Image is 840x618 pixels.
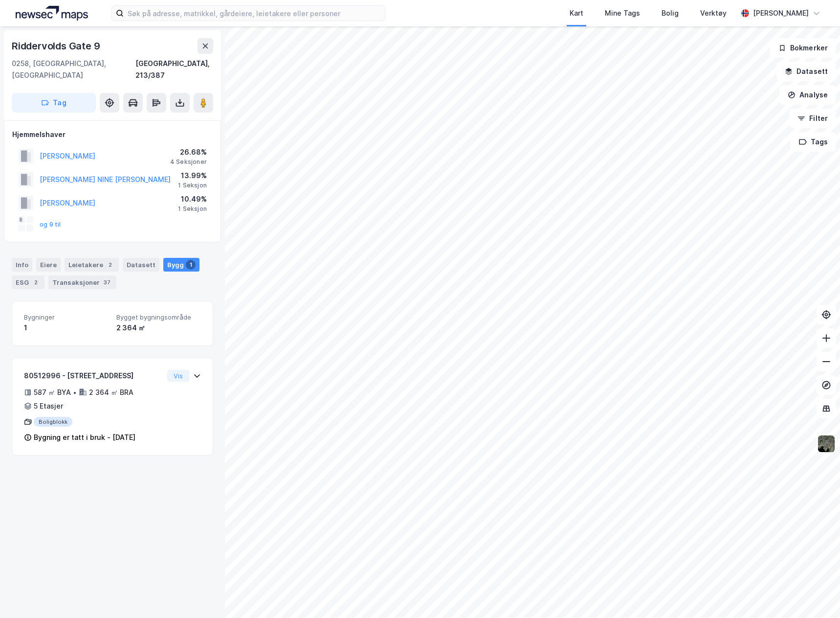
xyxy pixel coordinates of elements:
button: Bokmerker [770,38,836,58]
button: Tags [791,132,836,152]
div: [PERSON_NAME] [753,7,809,19]
iframe: Chat Widget [791,571,840,618]
div: 2 364 ㎡ [116,322,201,334]
button: Filter [789,109,836,128]
div: Transaksjoner [48,275,116,289]
button: Vis [167,370,189,382]
div: Bygg [163,258,199,272]
div: Riddervolds Gate 9 [12,38,102,54]
div: 1 [186,260,196,270]
span: Bygget bygningsområde [116,313,201,321]
div: • [73,389,77,396]
div: Leietakere [65,258,119,272]
div: 1 [24,322,109,334]
div: 1 Seksjon [178,205,207,213]
div: ESG [12,275,44,289]
img: 9k= [817,435,836,453]
div: 13.99% [178,170,207,182]
div: Eiere [36,258,61,272]
div: Info [12,258,32,272]
div: 1 Seksjon [178,182,207,189]
div: Hjemmelshaver [12,129,213,140]
span: Bygninger [24,313,109,321]
button: Analyse [779,85,836,105]
div: [GEOGRAPHIC_DATA], 213/387 [135,58,213,81]
div: 10.49% [178,193,207,205]
div: Bolig [662,7,679,19]
div: 26.68% [170,146,207,158]
div: Datasett [123,258,159,272]
div: Bygning er tatt i bruk - [DATE] [34,432,135,443]
div: Kart [570,7,583,19]
div: 80512996 - [STREET_ADDRESS] [24,370,163,382]
div: 0258, [GEOGRAPHIC_DATA], [GEOGRAPHIC_DATA] [12,58,135,81]
button: Tag [12,93,96,113]
input: Søk på adresse, matrikkel, gårdeiere, leietakere eller personer [124,6,385,21]
div: Verktøy [700,7,727,19]
div: 2 [31,277,41,287]
div: 5 Etasjer [34,400,63,412]
div: 587 ㎡ BYA [34,387,71,398]
div: 2 364 ㎡ BRA [89,387,133,398]
div: Mine Tags [605,7,640,19]
div: 2 [105,260,115,270]
div: Kontrollprogram for chat [791,571,840,618]
button: Datasett [776,62,836,81]
div: 4 Seksjoner [170,158,207,166]
img: logo.a4113a55bc3d86da70a041830d287a7e.svg [16,6,88,21]
div: 37 [102,277,112,287]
